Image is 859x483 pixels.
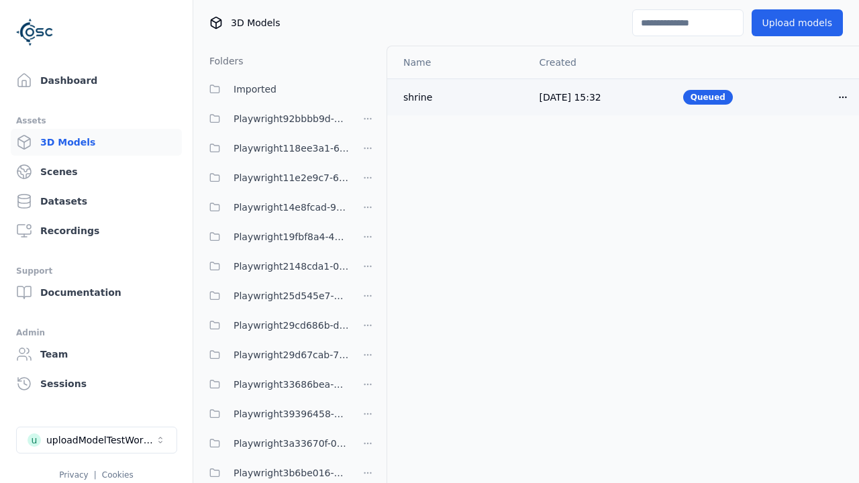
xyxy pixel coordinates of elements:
div: Support [16,263,176,279]
button: Playwright29cd686b-d0c9-4777-aa54-1065c8c7cee8 [201,312,349,339]
span: [DATE] 15:32 [540,92,601,103]
div: Admin [16,325,176,341]
button: Playwright11e2e9c7-6c23-4ce7-ac48-ea95a4ff6a43 [201,164,349,191]
th: Name [387,46,529,78]
button: Playwright39396458-2985-42cf-8e78-891847c6b0fc [201,400,349,427]
div: u [28,433,41,447]
button: Playwright29d67cab-7655-4a15-9701-4b560da7f167 [201,341,349,368]
a: Recordings [11,217,182,244]
span: Playwright29d67cab-7655-4a15-9701-4b560da7f167 [234,347,349,363]
span: Playwright11e2e9c7-6c23-4ce7-ac48-ea95a4ff6a43 [234,170,349,186]
a: 3D Models [11,129,182,156]
button: Playwright14e8fcad-9ce8-4c9f-9ba9-3f066997ed84 [201,194,349,221]
span: Playwright2148cda1-0135-4eee-9a3e-ba7e638b60a6 [234,258,349,274]
span: Playwright39396458-2985-42cf-8e78-891847c6b0fc [234,406,349,422]
span: Playwright118ee3a1-6e25-456a-9a29-0f34eaed349c [234,140,349,156]
span: Playwright25d545e7-ff08-4d3b-b8cd-ba97913ee80b [234,288,349,304]
button: Upload models [752,9,843,36]
span: Playwright14e8fcad-9ce8-4c9f-9ba9-3f066997ed84 [234,199,349,215]
button: Imported [201,76,378,103]
th: Created [529,46,672,78]
div: shrine [403,91,518,104]
a: Documentation [11,279,182,306]
span: Playwright3a33670f-0633-4287-95f5-4fa64ebe02dc [234,435,349,451]
span: 3D Models [231,16,280,30]
button: Playwright92bbbb9d-6ea3-42a5-bf45-7f7b1c7d9eff [201,105,349,132]
span: Imported [234,81,276,97]
button: Playwright25d545e7-ff08-4d3b-b8cd-ba97913ee80b [201,282,349,309]
img: Logo [16,13,54,51]
span: | [94,470,97,480]
div: Queued [683,90,733,105]
div: uploadModelTestWorkspace [46,433,155,447]
a: Privacy [59,470,88,480]
button: Playwright19fbf8a4-490f-4493-a67b-72679a62db0e [201,223,349,250]
span: Playwright33686bea-41a4-43c8-b27a-b40c54b773e3 [234,376,349,392]
button: Playwright2148cda1-0135-4eee-9a3e-ba7e638b60a6 [201,253,349,280]
span: Playwright19fbf8a4-490f-4493-a67b-72679a62db0e [234,229,349,245]
span: Playwright92bbbb9d-6ea3-42a5-bf45-7f7b1c7d9eff [234,111,349,127]
button: Select a workspace [16,427,177,453]
span: Playwright3b6be016-a630-4ca3-92e7-a43ae52b5237 [234,465,349,481]
button: Playwright33686bea-41a4-43c8-b27a-b40c54b773e3 [201,371,349,398]
div: Assets [16,113,176,129]
a: Datasets [11,188,182,215]
a: Team [11,341,182,368]
button: Playwright118ee3a1-6e25-456a-9a29-0f34eaed349c [201,135,349,162]
a: Dashboard [11,67,182,94]
h3: Folders [201,54,244,68]
a: Cookies [102,470,134,480]
button: Playwright3a33670f-0633-4287-95f5-4fa64ebe02dc [201,430,349,457]
a: Sessions [11,370,182,397]
span: Playwright29cd686b-d0c9-4777-aa54-1065c8c7cee8 [234,317,349,333]
a: Scenes [11,158,182,185]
